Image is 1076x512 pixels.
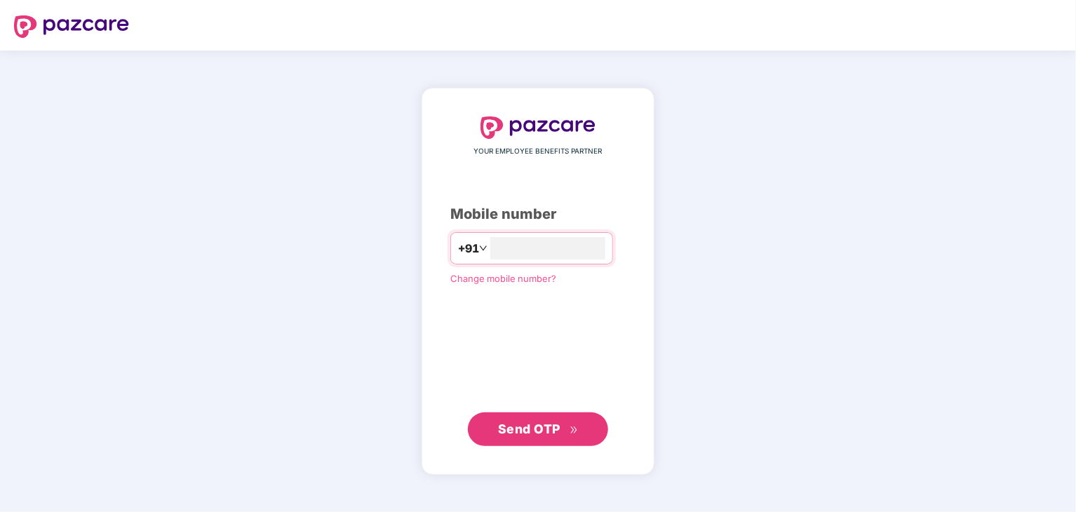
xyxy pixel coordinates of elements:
[458,240,479,257] span: +91
[480,116,596,139] img: logo
[479,244,487,252] span: down
[14,15,129,38] img: logo
[450,273,556,284] a: Change mobile number?
[468,412,608,446] button: Send OTPdouble-right
[498,422,560,436] span: Send OTP
[474,146,603,157] span: YOUR EMPLOYEE BENEFITS PARTNER
[570,426,579,435] span: double-right
[450,203,626,225] div: Mobile number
